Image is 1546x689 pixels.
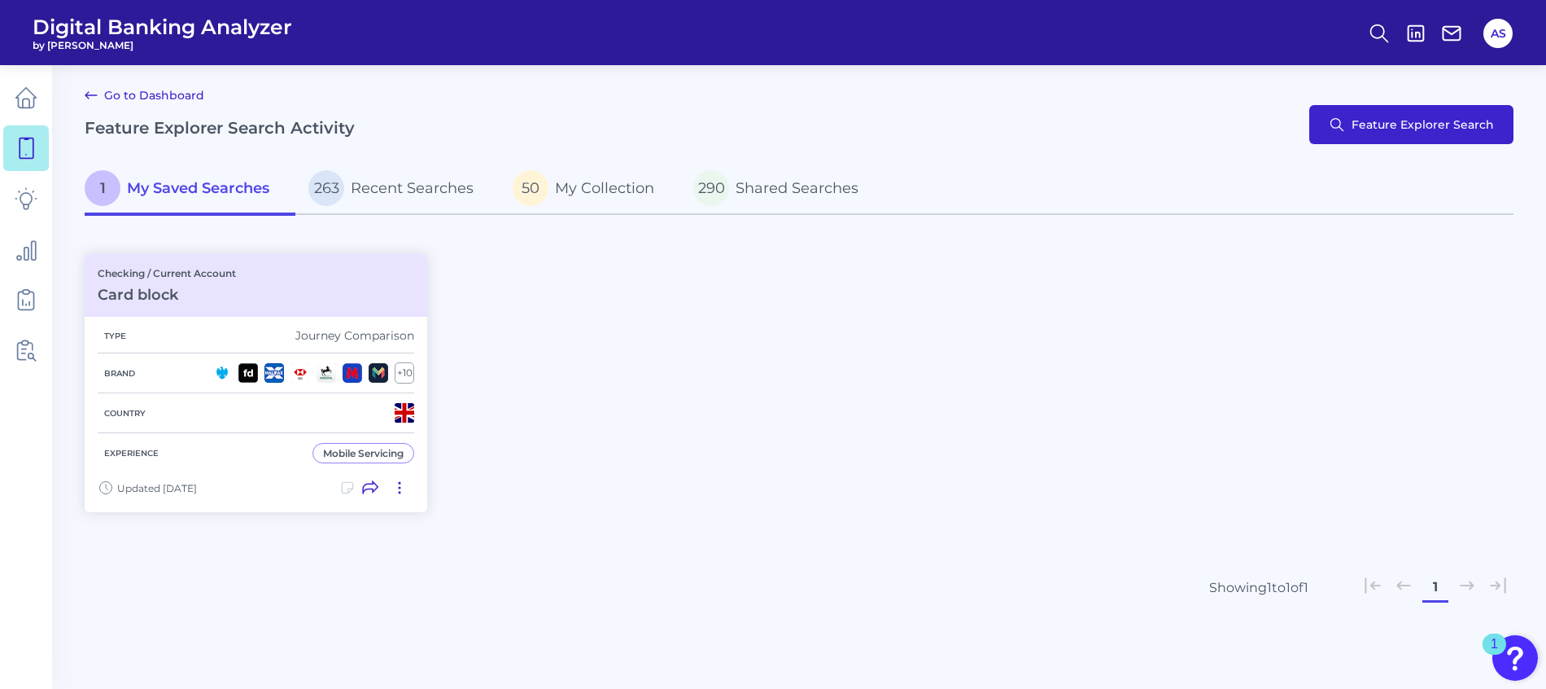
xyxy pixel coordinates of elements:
a: Go to Dashboard [85,86,204,105]
span: Recent Searches [351,179,474,197]
a: 263Recent Searches [295,164,500,216]
a: 1My Saved Searches [85,164,295,216]
button: AS [1483,19,1513,48]
div: Mobile Servicing [323,447,404,459]
span: Shared Searches [736,179,858,197]
span: Digital Banking Analyzer [33,15,292,39]
h5: Experience [98,448,165,459]
div: 1 [1491,644,1498,665]
button: Feature Explorer Search [1309,105,1513,144]
div: Journey Comparison [295,328,414,343]
p: Checking / Current Account [98,267,236,279]
div: Showing 1 to 1 of 1 [1209,580,1308,595]
span: by [PERSON_NAME] [33,39,292,51]
span: Feature Explorer Search [1352,118,1494,131]
h5: Country [98,408,152,419]
span: 50 [513,170,548,206]
span: 1 [85,170,120,206]
h5: Type [98,331,133,341]
span: My Collection [555,179,654,197]
a: 290Shared Searches [680,164,884,216]
h2: Feature Explorer Search Activity [85,118,355,138]
span: My Saved Searches [127,179,269,197]
a: 50My Collection [500,164,680,216]
h5: Brand [98,368,142,379]
button: 1 [1422,574,1448,600]
span: Updated [DATE] [117,482,197,494]
span: 290 [693,170,729,206]
a: Checking / Current AccountCard blockTypeJourney ComparisonBrand+10CountryExperienceMobile Servici... [85,254,427,512]
div: + 10 [395,362,414,384]
button: Open Resource Center, 1 new notification [1492,635,1538,681]
h3: Card block [98,286,236,304]
span: 263 [308,170,344,206]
